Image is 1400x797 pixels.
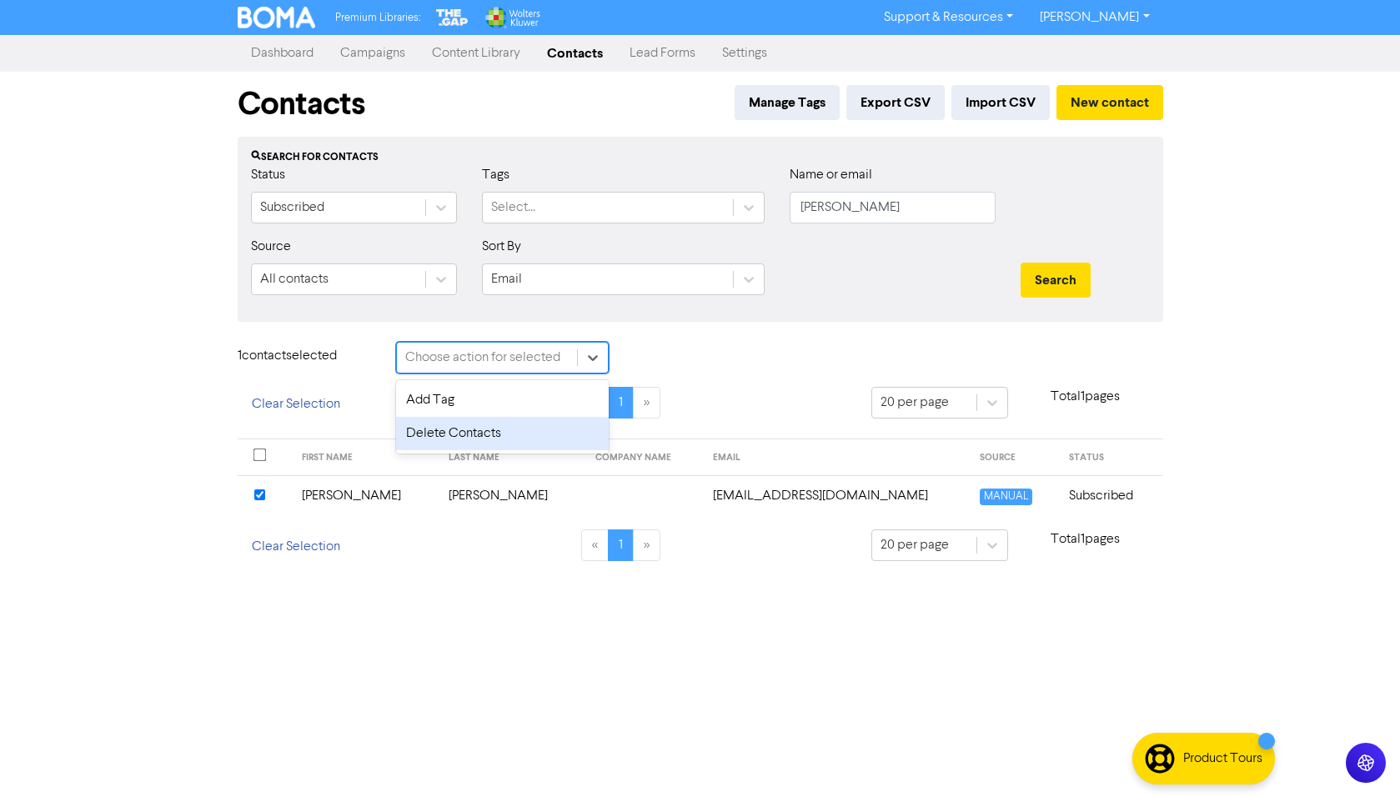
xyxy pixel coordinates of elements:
button: Import CSV [951,85,1050,120]
div: Choose action for selected [405,348,560,368]
div: Subscribed [260,198,324,218]
div: Add Tag [396,383,609,417]
div: Select... [491,198,535,218]
th: SOURCE [970,439,1059,476]
button: Manage Tags [735,85,840,120]
a: Dashboard [238,37,327,70]
p: Total 1 pages [1008,529,1163,549]
span: MANUAL [980,489,1032,504]
label: Status [251,165,285,185]
button: Search [1021,263,1091,298]
a: Lead Forms [616,37,709,70]
p: Total 1 pages [1008,387,1163,407]
th: COMPANY NAME [585,439,703,476]
button: New contact [1056,85,1163,120]
td: [PERSON_NAME] [439,475,585,516]
iframe: Chat Widget [1317,717,1400,797]
label: Name or email [790,165,872,185]
a: Content Library [419,37,534,70]
a: Page 1 is your current page [608,529,634,561]
button: Export CSV [846,85,945,120]
button: Clear Selection [238,529,354,564]
a: Settings [709,37,780,70]
img: Wolters Kluwer [484,7,540,28]
label: Sort By [482,237,521,257]
td: [PERSON_NAME] [292,475,439,516]
a: Page 1 is your current page [608,387,634,419]
a: Support & Resources [871,4,1026,31]
h1: Contacts [238,85,365,123]
img: BOMA Logo [238,7,316,28]
a: Campaigns [327,37,419,70]
th: STATUS [1059,439,1162,476]
th: EMAIL [703,439,970,476]
button: Clear Selection [238,387,354,422]
a: Contacts [534,37,616,70]
span: Premium Libraries: [335,13,420,23]
a: [PERSON_NAME] [1026,4,1162,31]
div: 20 per page [881,535,949,555]
img: The Gap [434,7,470,28]
th: LAST NAME [439,439,585,476]
label: Tags [482,165,509,185]
h6: 1 contact selected [238,348,371,364]
td: hhrtmassage@gmail.com [703,475,970,516]
div: All contacts [260,269,329,289]
div: Email [491,269,522,289]
div: 20 per page [881,393,949,413]
td: Subscribed [1059,475,1162,516]
div: Search for contacts [251,150,1150,165]
div: Delete Contacts [396,417,609,450]
th: FIRST NAME [292,439,439,476]
label: Source [251,237,291,257]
